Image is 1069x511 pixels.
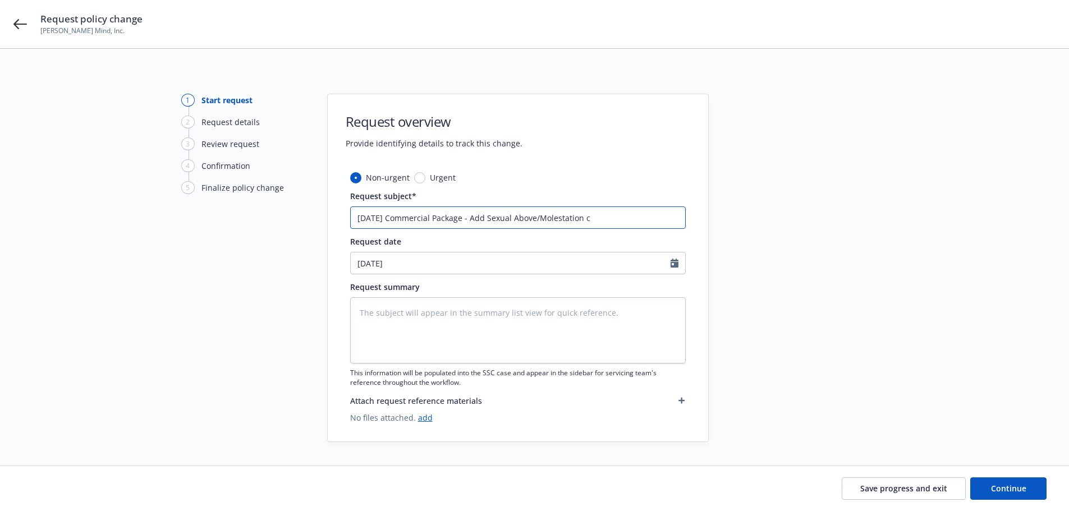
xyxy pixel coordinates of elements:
input: The subject will appear in the summary list view for quick reference. [350,206,686,229]
div: Review request [201,138,259,150]
div: Finalize policy change [201,182,284,194]
span: Request subject* [350,191,416,201]
span: Provide identifying details to track this change. [346,137,522,149]
span: [PERSON_NAME] Mind, Inc. [40,26,143,36]
svg: Calendar [671,259,678,268]
div: 5 [181,181,195,194]
div: 4 [181,159,195,172]
span: Save progress and exit [860,483,947,494]
span: Continue [991,483,1026,494]
h1: Request overview [346,112,522,131]
a: add [418,412,433,423]
span: Non-urgent [366,172,410,183]
span: Request policy change [40,12,143,26]
button: Continue [970,477,1047,500]
span: No files attached. [350,412,686,423]
input: MM/DD/YYYY [351,252,671,274]
span: Urgent [430,172,456,183]
div: 2 [181,116,195,128]
input: Non-urgent [350,172,361,183]
div: Start request [201,94,253,106]
span: Attach request reference materials [350,395,482,407]
div: 3 [181,137,195,150]
div: Confirmation [201,160,250,172]
span: Request summary [350,282,420,292]
input: Urgent [414,172,425,183]
div: Request details [201,116,260,128]
button: Save progress and exit [842,477,966,500]
span: This information will be populated into the SSC case and appear in the sidebar for servicing team... [350,368,686,387]
span: Request date [350,236,401,247]
div: 1 [181,94,195,107]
